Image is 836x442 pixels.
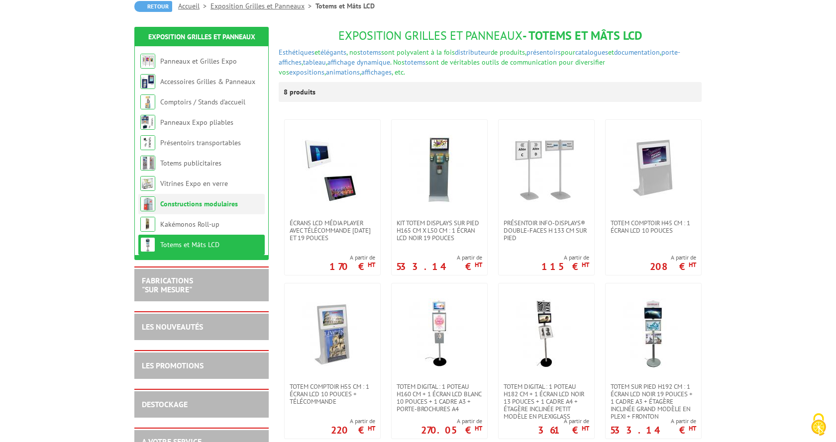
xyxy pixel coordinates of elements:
[298,135,367,204] img: écrans LCD média Player avec télécommande 7-10-13 et 19 pouces
[329,254,375,262] span: A partir de
[801,408,836,442] button: Cookies (fenêtre modale)
[279,48,680,67] a: porte-affiches
[368,261,375,269] sup: HT
[368,424,375,433] sup: HT
[575,48,608,57] a: catalogues
[611,219,696,234] span: Totem comptoir H45 cm : 1 écran LCD 10 POUCES
[504,219,589,242] span: Présentoir Info-Displays® double-faces H 133 cm sur pied
[140,237,155,252] img: Totems et Mâts LCD
[650,254,696,262] span: A partir de
[455,48,491,57] a: distributeur
[279,48,314,57] a: Esthétiques
[279,29,702,42] h1: - Totems et Mâts LCD
[421,427,482,433] p: 270.05 €
[284,82,321,102] p: 8 produits
[392,383,487,413] a: Totem digital : 1 poteau H160 cm + 1 écran LCD blanc 10 pouces + 1 cadre A3 + porte-brochures A4
[475,261,482,269] sup: HT
[140,94,155,109] img: Comptoirs / Stands d'accueil
[160,159,221,168] a: Totems publicitaires
[619,298,688,368] img: Totem sur pied H192 cm : 1 écran LCD noir 19 pouces + 1 cadre A3 + étagère inclinée Grand modèle ...
[538,417,589,425] span: A partir de
[421,417,482,425] span: A partir de
[140,176,155,191] img: Vitrines Expo en verre
[285,383,380,405] a: Totem comptoir H55 cm : 1 écran LCD 10 POUCES + télécommande
[397,383,482,413] span: Totem digital : 1 poteau H160 cm + 1 écran LCD blanc 10 pouces + 1 cadre A3 + porte-brochures A4
[324,68,405,77] span: , , , etc.
[290,219,375,242] span: écrans LCD média Player avec télécommande [DATE] et 19 pouces
[611,383,696,420] span: Totem sur pied H192 cm : 1 écran LCD noir 19 pouces + 1 cadre A3 + étagère inclinée Grand modèle ...
[140,135,155,150] img: Présentoirs transportables
[142,360,204,370] a: LES PROMOTIONS
[396,264,482,269] p: 533.14 €
[160,77,255,86] a: Accessoires Grilles & Panneaux
[606,383,701,420] a: Totem sur pied H192 cm : 1 écran LCD noir 19 pouces + 1 cadre A3 + étagère inclinée Grand modèle ...
[279,47,702,77] p: et , nos
[160,97,245,106] a: Comptoirs / Stands d'accueil
[320,48,346,57] a: élégants
[140,54,155,69] img: Panneaux et Grilles Expo
[160,118,233,127] a: Panneaux Expo pliables
[326,68,360,77] a: animations
[582,261,589,269] sup: HT
[160,57,237,66] a: Panneaux et Grilles Expo
[329,264,375,269] p: 170 €
[614,48,660,57] a: documentation
[279,58,605,77] span: sont de véritables outils de communication pour diversifier vos
[298,298,367,368] img: Totem comptoir H55 cm : 1 écran LCD 10 POUCES + télécommande
[140,156,155,171] img: Totems publicitaires
[303,58,326,67] a: tableau
[650,264,696,269] p: 208 €
[392,219,487,242] a: Kit Totem Displays sur pied H165 cm X L50 cm : 1 écran LCD noir 19 pouces
[538,427,589,433] p: 361 €
[689,261,696,269] sup: HT
[327,58,390,67] a: affichage dynamique
[512,135,581,204] img: Présentoir Info-Displays® double-faces H 133 cm sur pied
[582,424,589,433] sup: HT
[606,219,701,234] a: Totem comptoir H45 cm : 1 écran LCD 10 POUCES
[142,322,203,332] a: LES NOUVEAUTÉS
[315,1,375,11] li: Totems et Mâts LCD
[397,219,482,242] span: Kit Totem Displays sur pied H165 cm X L50 cm : 1 écran LCD noir 19 pouces
[504,383,589,420] span: Totem digital : 1 poteau H182 cm + 1 écran LCD noir 13 pouces + 1 cadre A4 + étagère inclinée pet...
[610,427,696,433] p: 533.14 €
[396,254,482,262] span: A partir de
[285,219,380,242] a: écrans LCD média Player avec télécommande [DATE] et 19 pouces
[178,1,210,10] a: Accueil
[289,68,324,77] a: expositions
[210,1,315,10] a: Exposition Grilles et Panneaux
[360,48,381,57] a: totems
[405,135,474,204] img: Kit Totem Displays sur pied H165 cm X L50 cm : 1 écran LCD noir 19 pouces
[140,74,155,89] img: Accessoires Grilles & Panneaux
[331,427,375,433] p: 220 €
[160,199,238,208] a: Constructions modulaires
[361,68,392,77] a: affichages
[405,58,425,67] a: totems
[499,383,594,420] a: Totem digital : 1 poteau H182 cm + 1 écran LCD noir 13 pouces + 1 cadre A4 + étagère inclinée pet...
[499,219,594,242] a: Présentoir Info-Displays® double-faces H 133 cm sur pied
[160,220,219,229] a: Kakémonos Roll-up
[405,298,474,368] img: Totem digital : 1 poteau H160 cm + 1 écran LCD blanc 10 pouces + 1 cadre A3 + porte-brochures A4
[142,399,188,409] a: DESTOCKAGE
[160,240,219,249] a: Totems et Mâts LCD
[475,424,482,433] sup: HT
[806,412,831,437] img: Cookies (fenêtre modale)
[610,417,696,425] span: A partir de
[541,254,589,262] span: A partir de
[140,217,155,232] img: Kakémonos Roll-up
[279,48,680,67] span: sont polyvalent à la fois de produits, pour et , , , . Nos
[140,115,155,130] img: Panneaux Expo pliables
[134,1,172,12] a: Retour
[142,275,193,294] a: FABRICATIONS"Sur Mesure"
[148,32,255,41] a: Exposition Grilles et Panneaux
[619,135,688,204] img: Totem comptoir H45 cm : 1 écran LCD 10 POUCES
[160,138,241,147] a: Présentoirs transportables
[160,179,228,188] a: Vitrines Expo en verre
[512,298,581,368] img: Totem digital : 1 poteau H182 cm + 1 écran LCD noir 13 pouces + 1 cadre A4 + étagère inclinée pet...
[140,196,155,211] img: Constructions modulaires
[338,28,522,43] span: Exposition Grilles et Panneaux
[689,424,696,433] sup: HT
[331,417,375,425] span: A partir de
[541,264,589,269] p: 115 €
[290,383,375,405] span: Totem comptoir H55 cm : 1 écran LCD 10 POUCES + télécommande
[526,48,561,57] a: présentoirs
